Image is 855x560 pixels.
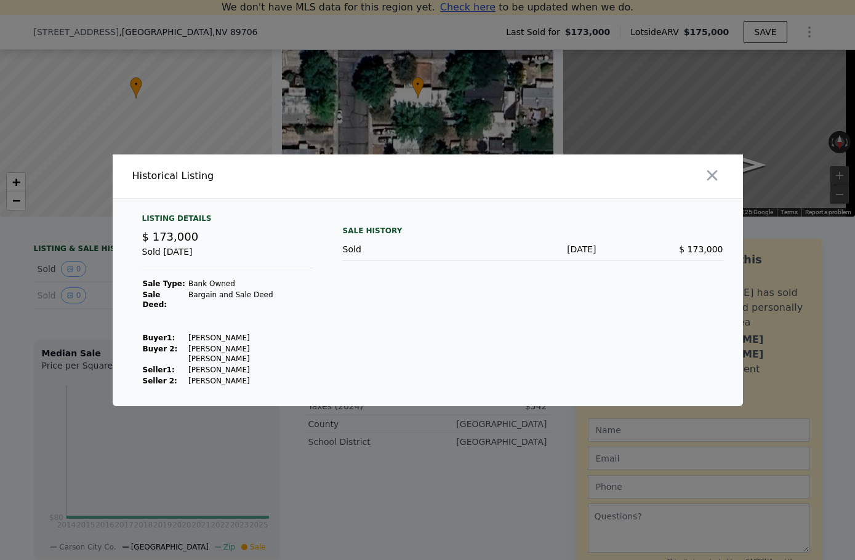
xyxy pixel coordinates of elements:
[188,278,313,289] td: Bank Owned
[143,290,167,309] strong: Sale Deed:
[142,230,199,243] span: $ 173,000
[188,289,313,310] td: Bargain and Sale Deed
[132,169,423,183] div: Historical Listing
[142,246,313,268] div: Sold [DATE]
[343,223,723,238] div: Sale History
[470,243,596,255] div: [DATE]
[188,332,313,343] td: [PERSON_NAME]
[343,243,470,255] div: Sold
[143,377,177,385] strong: Seller 2:
[143,345,178,353] strong: Buyer 2:
[188,375,313,386] td: [PERSON_NAME]
[188,364,313,375] td: [PERSON_NAME]
[188,343,313,364] td: [PERSON_NAME] [PERSON_NAME]
[143,366,175,374] strong: Seller 1 :
[143,279,185,288] strong: Sale Type:
[679,244,723,254] span: $ 173,000
[142,214,313,228] div: Listing Details
[143,334,175,342] strong: Buyer 1 :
